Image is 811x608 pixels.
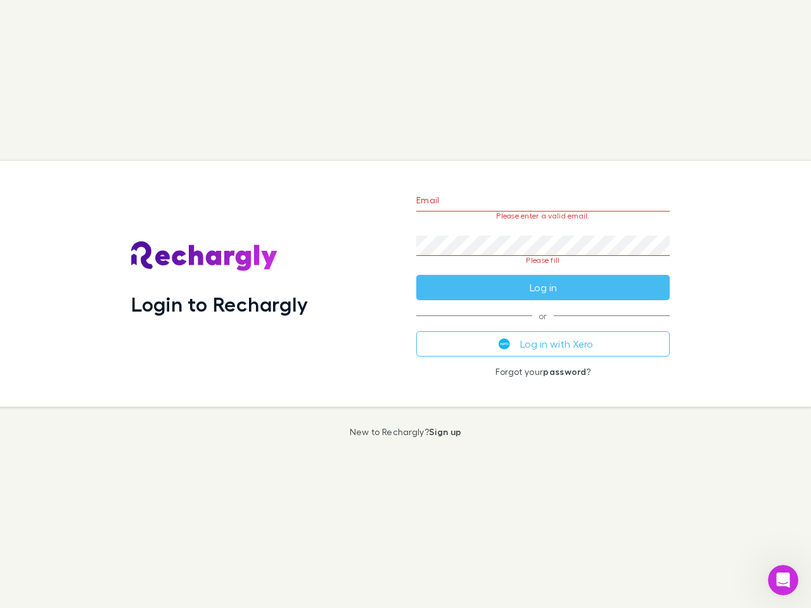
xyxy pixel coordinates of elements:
[499,338,510,350] img: Xero's logo
[131,241,278,272] img: Rechargly's Logo
[768,565,798,595] iframe: Intercom live chat
[416,275,670,300] button: Log in
[416,212,670,220] p: Please enter a valid email.
[416,331,670,357] button: Log in with Xero
[416,256,670,265] p: Please fill
[543,366,586,377] a: password
[350,427,462,437] p: New to Rechargly?
[429,426,461,437] a: Sign up
[131,292,308,316] h1: Login to Rechargly
[416,315,670,316] span: or
[416,367,670,377] p: Forgot your ?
